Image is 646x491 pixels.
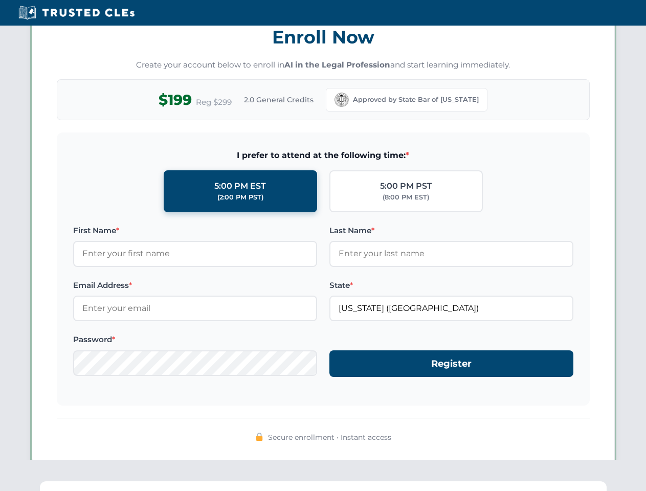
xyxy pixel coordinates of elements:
[329,279,573,292] label: State
[329,241,573,266] input: Enter your last name
[73,296,317,321] input: Enter your email
[73,279,317,292] label: Email Address
[73,241,317,266] input: Enter your first name
[255,433,263,441] img: 🔒
[57,59,590,71] p: Create your account below to enroll in and start learning immediately.
[329,225,573,237] label: Last Name
[353,95,479,105] span: Approved by State Bar of [US_STATE]
[73,333,317,346] label: Password
[73,149,573,162] span: I prefer to attend at the following time:
[196,96,232,108] span: Reg $299
[383,192,429,203] div: (8:00 PM EST)
[15,5,138,20] img: Trusted CLEs
[159,88,192,111] span: $199
[244,94,314,105] span: 2.0 General Credits
[57,21,590,53] h3: Enroll Now
[329,296,573,321] input: California (CA)
[284,60,390,70] strong: AI in the Legal Profession
[268,432,391,443] span: Secure enrollment • Instant access
[73,225,317,237] label: First Name
[335,93,349,107] img: California Bar
[329,350,573,377] button: Register
[214,180,266,193] div: 5:00 PM EST
[217,192,263,203] div: (2:00 PM PST)
[380,180,432,193] div: 5:00 PM PST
